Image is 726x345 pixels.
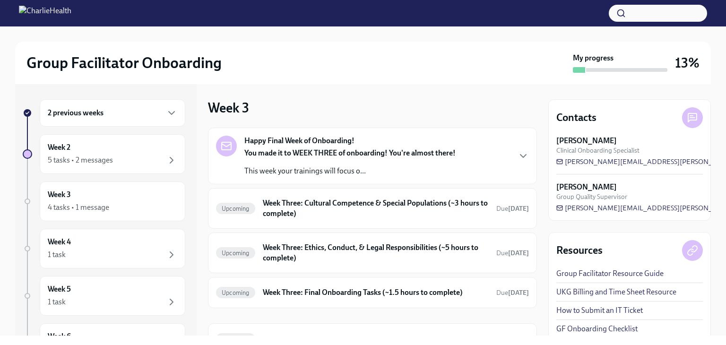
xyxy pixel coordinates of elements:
[48,237,71,247] h6: Week 4
[496,335,529,344] span: November 4th, 2025 09:00
[244,148,456,157] strong: You made it to WEEK THREE of onboarding! You're almost there!
[244,136,354,146] strong: Happy Final Week of Onboarding!
[23,229,185,268] a: Week 41 task
[216,241,529,265] a: UpcomingWeek Three: Ethics, Conduct, & Legal Responsibilities (~5 hours to complete)Due[DATE]
[496,249,529,257] span: Due
[23,181,185,221] a: Week 34 tasks • 1 message
[496,249,529,258] span: October 20th, 2025 10:00
[40,99,185,127] div: 2 previous weeks
[675,54,700,71] h3: 13%
[508,289,529,297] strong: [DATE]
[26,53,222,72] h2: Group Facilitator Onboarding
[48,331,71,342] h6: Week 6
[556,305,643,316] a: How to Submit an IT Ticket
[48,202,109,213] div: 4 tasks • 1 message
[263,242,489,263] h6: Week Three: Ethics, Conduct, & Legal Responsibilities (~5 hours to complete)
[244,166,456,176] p: This week your trainings will focus o...
[48,190,71,200] h6: Week 3
[48,297,66,307] div: 1 task
[48,142,70,153] h6: Week 2
[23,276,185,316] a: Week 51 task
[263,334,489,344] h6: Provide the FBI Clearance Letter for [US_STATE]
[216,196,529,221] a: UpcomingWeek Three: Cultural Competence & Special Populations (~3 hours to complete)Due[DATE]
[508,249,529,257] strong: [DATE]
[556,324,638,334] a: GF Onboarding Checklist
[48,284,71,294] h6: Week 5
[216,250,255,257] span: Upcoming
[263,198,489,219] h6: Week Three: Cultural Competence & Special Populations (~3 hours to complete)
[496,289,529,297] span: Due
[216,285,529,300] a: UpcomingWeek Three: Final Onboarding Tasks (~1.5 hours to complete)Due[DATE]
[263,287,489,298] h6: Week Three: Final Onboarding Tasks (~1.5 hours to complete)
[556,111,596,125] h4: Contacts
[496,205,529,213] span: Due
[556,268,664,279] a: Group Facilitator Resource Guide
[556,243,603,258] h4: Resources
[216,336,255,343] span: Upcoming
[48,155,113,165] div: 5 tasks • 2 messages
[216,205,255,212] span: Upcoming
[496,335,529,343] span: Due
[19,6,71,21] img: CharlieHealth
[48,108,104,118] h6: 2 previous weeks
[556,146,640,155] span: Clinical Onboarding Specialist
[216,289,255,296] span: Upcoming
[23,134,185,174] a: Week 25 tasks • 2 messages
[508,335,529,343] strong: [DATE]
[48,250,66,260] div: 1 task
[496,288,529,297] span: October 18th, 2025 10:00
[556,287,676,297] a: UKG Billing and Time Sheet Resource
[208,99,249,116] h3: Week 3
[556,182,617,192] strong: [PERSON_NAME]
[556,136,617,146] strong: [PERSON_NAME]
[573,53,614,63] strong: My progress
[508,205,529,213] strong: [DATE]
[556,192,627,201] span: Group Quality Supervisor
[496,204,529,213] span: October 20th, 2025 10:00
